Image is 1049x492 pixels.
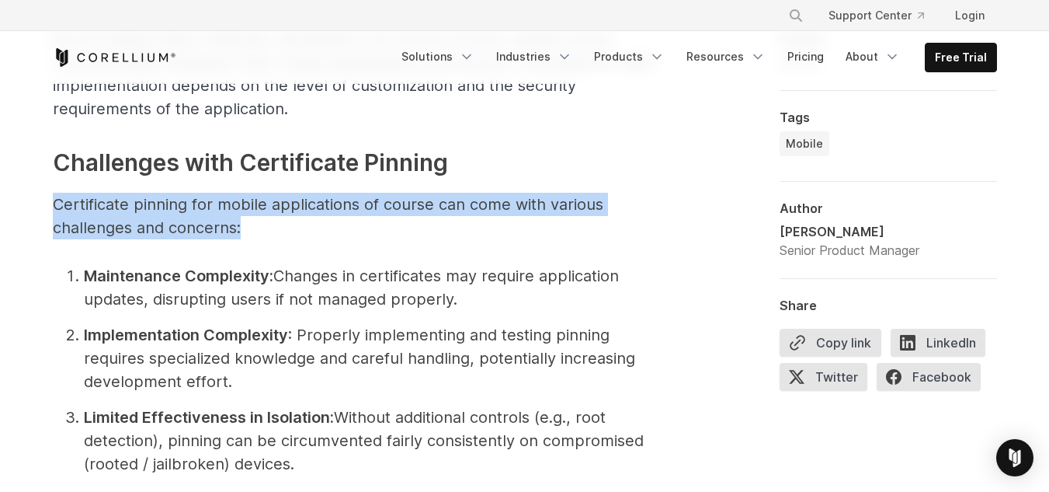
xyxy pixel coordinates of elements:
[84,408,334,427] strong: Limited Effectiveness in Isolation:
[778,43,833,71] a: Pricing
[786,136,823,152] span: Mobile
[677,43,775,71] a: Resources
[84,323,674,393] li: : Properly implementing and testing pinning requires specialized knowledge and careful handling, ...
[780,201,997,216] div: Author
[780,329,881,357] button: Copy link
[891,329,995,363] a: LinkedIn
[782,2,810,30] button: Search
[84,406,674,476] li: Without additional controls (e.g., root detection), pinning can be circumvented fairly consistent...
[816,2,936,30] a: Support Center
[780,110,997,125] div: Tags
[780,298,997,313] div: Share
[780,241,919,260] div: Senior Product Manager
[926,44,996,72] a: Free Trial
[53,193,674,239] p: Certificate pinning for mobile applications of course can come with various challenges and concerns:
[891,329,985,357] span: LinkedIn
[392,43,997,72] div: Navigation Menu
[836,43,909,71] a: About
[780,131,829,156] a: Mobile
[769,2,997,30] div: Navigation Menu
[84,326,288,344] strong: Implementation Complexity
[877,363,990,397] a: Facebook
[780,363,867,391] span: Twitter
[780,222,919,241] div: [PERSON_NAME]
[487,43,582,71] a: Industries
[392,43,484,71] a: Solutions
[943,2,997,30] a: Login
[84,267,273,285] strong: Maintenance Complexity:
[53,30,655,118] span: By leveraging these methods, developers can ensure secure, tamper-proof communication between the...
[585,43,674,71] a: Products
[780,363,877,397] a: Twitter
[996,439,1033,476] div: Open Intercom Messenger
[877,363,981,391] span: Facebook
[53,145,674,180] h3: Challenges with Certificate Pinning
[84,264,674,311] li: Changes in certificates may require application updates, disrupting users if not managed properly.
[53,48,176,67] a: Corellium Home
